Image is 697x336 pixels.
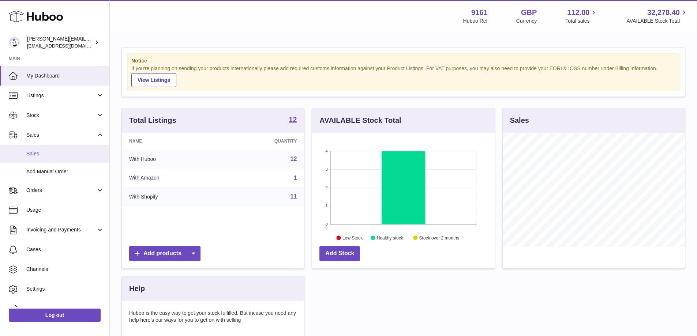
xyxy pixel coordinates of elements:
h3: Sales [510,116,529,125]
text: 2 [326,185,328,190]
span: [EMAIL_ADDRESS][DOMAIN_NAME] [27,43,108,49]
td: With Huboo [122,150,222,169]
a: Log out [9,309,101,322]
span: 32,278.40 [647,8,680,18]
span: Channels [26,266,104,273]
span: Cases [26,246,104,253]
span: Sales [26,132,96,139]
a: 1 [293,175,297,181]
th: Quantity [222,133,304,150]
span: Settings [26,286,104,292]
a: View Listings [131,73,176,87]
h3: Help [129,284,145,294]
div: Huboo Ref [463,18,488,24]
a: 12 [291,156,297,162]
div: [PERSON_NAME][EMAIL_ADDRESS][DOMAIN_NAME] [27,35,93,49]
div: If you're planning on sending your products internationally please add required customs informati... [131,65,675,87]
a: 112.00 Total sales [565,8,598,24]
img: amyesmith31@gmail.com [9,37,20,48]
span: Returns [26,305,104,312]
span: Usage [26,207,104,214]
span: AVAILABLE Stock Total [626,18,688,24]
strong: 9161 [471,8,488,18]
a: 12 [289,116,297,125]
span: Add Manual Order [26,168,104,175]
span: Sales [26,150,104,157]
text: 3 [326,167,328,171]
span: Invoicing and Payments [26,226,96,233]
text: 4 [326,149,328,153]
a: 32,278.40 AVAILABLE Stock Total [626,8,688,24]
td: With Shopify [122,187,222,206]
span: 112.00 [567,8,589,18]
text: 1 [326,204,328,208]
text: Low Stock [342,235,363,240]
strong: GBP [521,8,537,18]
span: Listings [26,92,96,99]
div: Currency [516,18,537,24]
span: Total sales [565,18,598,24]
text: Healthy stock [377,235,404,240]
a: Add products [129,246,201,261]
strong: Notice [131,57,675,64]
td: With Amazon [122,169,222,188]
h3: Total Listings [129,116,176,125]
text: Stock over 2 months [419,235,459,240]
span: Stock [26,112,96,119]
span: Orders [26,187,96,194]
strong: 12 [289,116,297,123]
th: Name [122,133,222,150]
p: Huboo is the easy way to get your stock fulfilled. But incase you need any help here's our ways f... [129,310,297,324]
a: Add Stock [319,246,360,261]
a: 11 [291,193,297,200]
text: 0 [326,222,328,226]
span: My Dashboard [26,72,104,79]
h3: AVAILABLE Stock Total [319,116,401,125]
